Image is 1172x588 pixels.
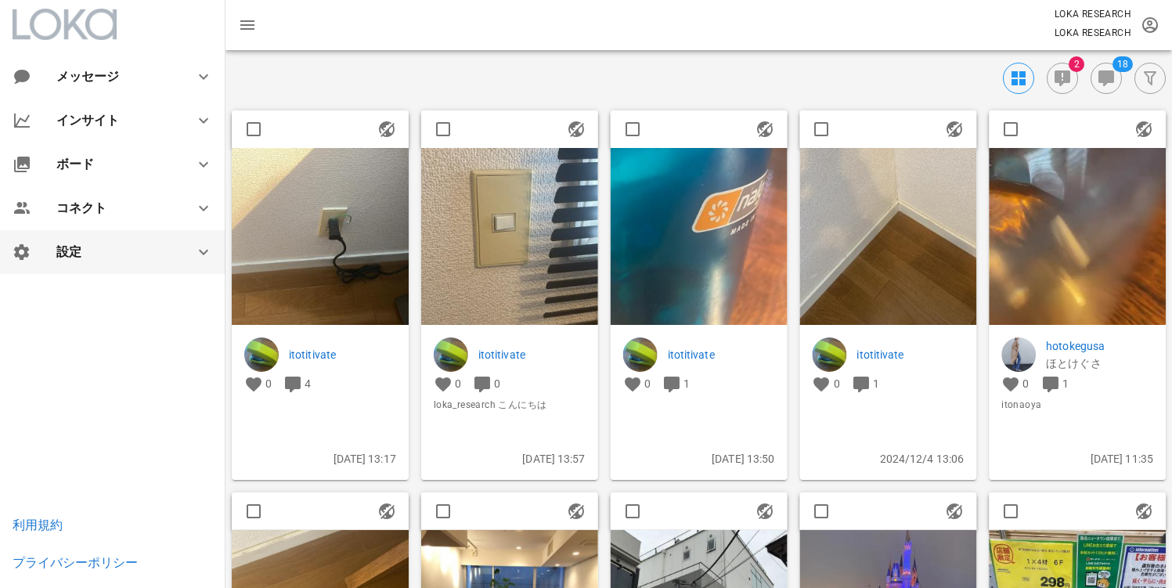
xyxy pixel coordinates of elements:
[56,157,175,171] div: ボード
[494,377,500,390] span: 0
[1022,377,1029,390] span: 0
[1069,56,1084,72] span: Badge
[856,346,964,363] a: itotitivate
[623,450,775,467] p: [DATE] 13:50
[644,377,651,390] span: 0
[812,450,964,467] p: 2024/12/4 13:06
[1055,6,1131,22] p: LOKA RESEARCH
[1046,337,1153,355] a: hotokegusa
[244,450,396,467] p: [DATE] 13:17
[611,148,788,325] img: 1432681469311621_494688162969632_5604638784832568328_n.jpg
[1001,397,1153,413] span: itonaoya
[289,346,396,363] a: itotitivate
[668,346,775,363] a: itotitivate
[244,337,279,372] img: itotitivate
[1001,337,1036,372] img: hotokegusa
[434,337,468,372] img: itotitivate
[873,377,879,390] span: 1
[812,337,846,372] img: itotitivate
[56,69,169,84] div: メッセージ
[1055,25,1131,41] p: LOKA RESEARCH
[989,148,1166,325] img: 1426202AQPTrYEJ5TOO99Y_nEerWV3WJr5BEFDBHazbGUVxNy1CXv6aRIaY5clrZqrVjfOmTvZQEoloHfw2_o-nzmB2B5m-.jpg
[434,450,586,467] p: [DATE] 13:57
[265,377,272,390] span: 0
[305,377,311,390] span: 4
[1062,377,1069,390] span: 1
[13,555,138,570] a: プライバシーポリシー
[13,518,63,532] a: 利用規約
[834,377,840,390] span: 0
[56,113,175,128] div: インサイト
[56,200,175,215] div: コネクト
[56,244,175,259] div: 設定
[232,148,409,325] img: 1470190508418864_17908973757170664_231730899522765862_n.jpg
[1046,355,1153,372] p: ほとけぐさ
[421,148,598,325] img: 1432666469381389_522264734148733_5604741560536140611_n.jpg
[799,148,976,325] img: 1432708469390712_1797290254009142_1340783768138872327_n.jpg
[1001,450,1153,467] p: [DATE] 11:35
[434,397,586,413] span: loka_research こんにちは
[478,346,586,363] a: itotitivate
[683,377,690,390] span: 1
[455,377,461,390] span: 0
[1112,56,1133,72] span: Badge
[623,337,658,372] img: itotitivate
